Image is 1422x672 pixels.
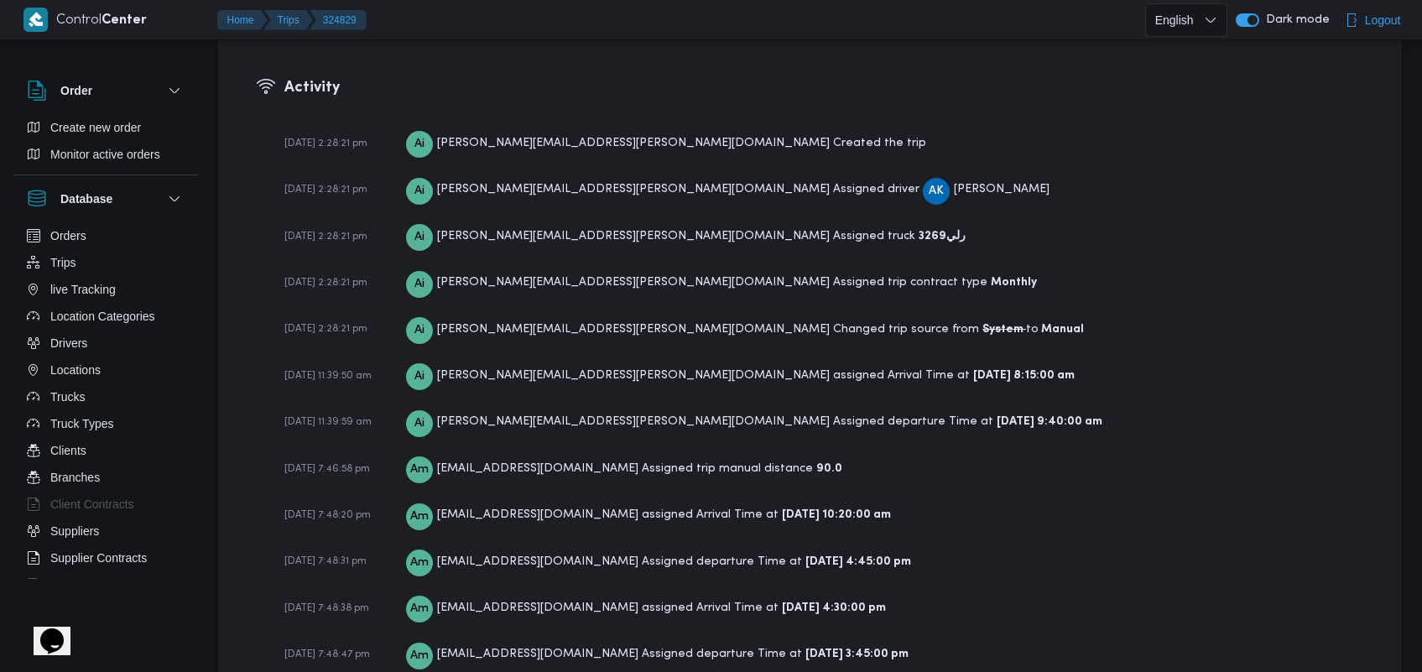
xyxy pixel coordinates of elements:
div: Abdelrahman.ibrahim@illa.com.eg [406,271,433,298]
span: Locations [50,360,101,380]
div: Changed trip source from to [406,315,1084,344]
button: Clients [20,437,191,464]
span: Create new order [50,117,141,138]
div: Ahmad Kamal Ahmad Aataiah [923,178,950,205]
b: System [982,324,1026,335]
b: [DATE] 3:45:00 pm [805,649,909,659]
iframe: chat widget [17,605,70,655]
span: [DATE] 11:39:59 am [284,417,372,427]
button: Truck Types [20,410,191,437]
span: Monitor active orders [50,144,160,164]
b: Monthly [991,277,1037,288]
b: [DATE] 4:45:00 pm [805,556,911,567]
div: assigned Arrival Time at [406,500,891,529]
button: Devices [20,571,191,598]
h3: Activity [284,76,1364,99]
div: Database [13,222,198,586]
span: Am [410,503,429,530]
span: [DATE] 7:48:38 pm [284,603,369,613]
span: [DATE] 7:48:47 pm [284,649,370,659]
span: Truck Types [50,414,113,434]
span: Ai [414,271,425,298]
div: Assigned departure Time at [406,639,909,669]
button: Client Contracts [20,491,191,518]
span: [EMAIL_ADDRESS][DOMAIN_NAME] [437,649,638,659]
span: [DATE] 2:28:21 pm [284,324,367,334]
button: Order [27,81,185,101]
div: Abdelrahman.ibrahim@illa.com.eg [406,317,433,344]
span: Am [410,456,429,483]
span: [DATE] 2:28:21 pm [284,232,367,242]
span: [PERSON_NAME][EMAIL_ADDRESS][PERSON_NAME][DOMAIN_NAME] [437,231,830,242]
span: Am [410,596,429,623]
b: [DATE] 10:20:00 am [782,509,891,520]
div: Assem.mohamed@illa.com.eg [406,456,433,483]
span: live Tracking [50,279,116,300]
span: Ai [414,317,425,344]
span: [PERSON_NAME] [954,184,1050,195]
button: Drivers [20,330,191,357]
span: Supplier Contracts [50,548,147,568]
span: Clients [50,440,86,461]
span: [EMAIL_ADDRESS][DOMAIN_NAME] [437,509,638,520]
img: X8yXhbKr1z7QwAAAABJRU5ErkJggg== [23,8,48,32]
span: [DATE] 2:28:21 pm [284,185,367,195]
span: [PERSON_NAME][EMAIL_ADDRESS][PERSON_NAME][DOMAIN_NAME] [437,184,830,195]
div: assigned Arrival Time at [406,361,1075,390]
b: 90.0 [816,463,842,474]
button: Home [217,10,268,30]
button: Branches [20,464,191,491]
span: [DATE] 7:48:31 pm [284,556,367,566]
div: Assigned trip contract type [406,268,1037,297]
div: Assem.mohamed@illa.com.eg [406,503,433,530]
div: Abdelrahman.ibrahim@illa.com.eg [406,131,433,158]
span: Ai [414,178,425,205]
b: Center [102,14,147,27]
button: Location Categories [20,303,191,330]
span: [DATE] 7:46:58 pm [284,464,370,474]
span: Suppliers [50,521,99,541]
span: Devices [50,575,92,595]
div: Assigned driver [406,175,1050,204]
b: [DATE] 8:15:00 am [973,370,1075,381]
span: [PERSON_NAME][EMAIL_ADDRESS][PERSON_NAME][DOMAIN_NAME] [437,138,830,148]
div: assigned Arrival Time at [406,593,886,623]
span: [PERSON_NAME][EMAIL_ADDRESS][PERSON_NAME][DOMAIN_NAME] [437,370,830,381]
span: AK [929,178,944,205]
span: [PERSON_NAME][EMAIL_ADDRESS][PERSON_NAME][DOMAIN_NAME] [437,416,830,427]
span: [DATE] 11:39:50 am [284,371,372,381]
div: Assigned departure Time at [406,407,1102,436]
div: Assigned departure Time at [406,547,911,576]
button: Logout [1338,3,1408,37]
span: [DATE] 2:28:21 pm [284,278,367,288]
span: [DATE] 2:28:21 pm [284,138,367,148]
div: Assigned trip manual distance [406,454,842,483]
span: Trips [50,253,76,273]
button: Orders [20,222,191,249]
button: 324829 [310,10,367,30]
div: Abdelrahman.ibrahim@illa.com.eg [406,410,433,437]
button: Database [27,189,185,209]
button: live Tracking [20,276,191,303]
span: Am [410,550,429,576]
b: رلي3269 [919,231,966,242]
span: [PERSON_NAME][EMAIL_ADDRESS][PERSON_NAME][DOMAIN_NAME] [437,324,830,335]
span: Dark mode [1259,13,1330,27]
span: Drivers [50,333,87,353]
span: [EMAIL_ADDRESS][DOMAIN_NAME] [437,556,638,567]
h3: Database [60,189,112,209]
span: [DATE] 7:48:20 pm [284,510,371,520]
span: Ai [414,224,425,251]
div: Assem.mohamed@illa.com.eg [406,550,433,576]
div: Order [13,114,198,175]
div: Assigned truck [406,221,966,251]
span: Logout [1365,10,1401,30]
button: Trucks [20,383,191,410]
b: [DATE] 4:30:00 pm [782,602,886,613]
button: Supplier Contracts [20,544,191,571]
button: Trips [20,249,191,276]
div: Abdelrahman.ibrahim@illa.com.eg [406,363,433,390]
span: [EMAIL_ADDRESS][DOMAIN_NAME] [437,463,638,474]
h3: Order [60,81,92,101]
